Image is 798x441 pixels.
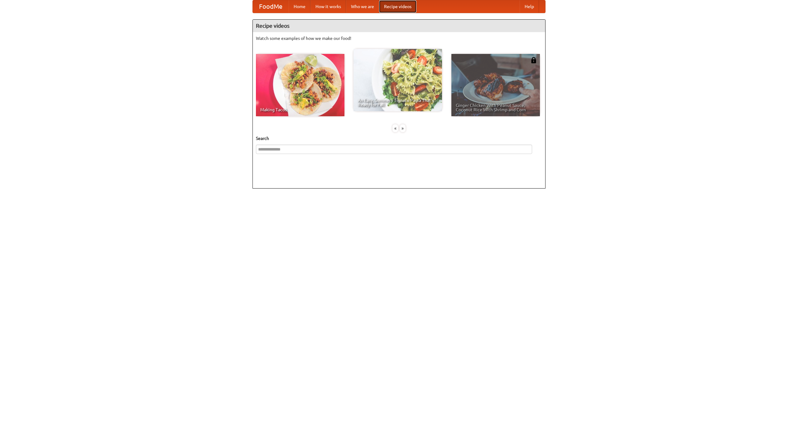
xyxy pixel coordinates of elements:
span: Making Tacos [260,108,340,112]
a: How it works [310,0,346,13]
a: Recipe videos [379,0,416,13]
p: Watch some examples of how we make our food! [256,35,542,41]
div: » [400,124,406,132]
h4: Recipe videos [253,20,545,32]
a: Making Tacos [256,54,344,116]
a: FoodMe [253,0,289,13]
a: Who we are [346,0,379,13]
a: An Easy, Summery Tomato Pasta That's Ready for Fall [353,49,442,111]
span: An Easy, Summery Tomato Pasta That's Ready for Fall [358,98,438,107]
img: 483408.png [531,57,537,63]
h5: Search [256,135,542,141]
a: Help [520,0,539,13]
a: Home [289,0,310,13]
div: « [392,124,398,132]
